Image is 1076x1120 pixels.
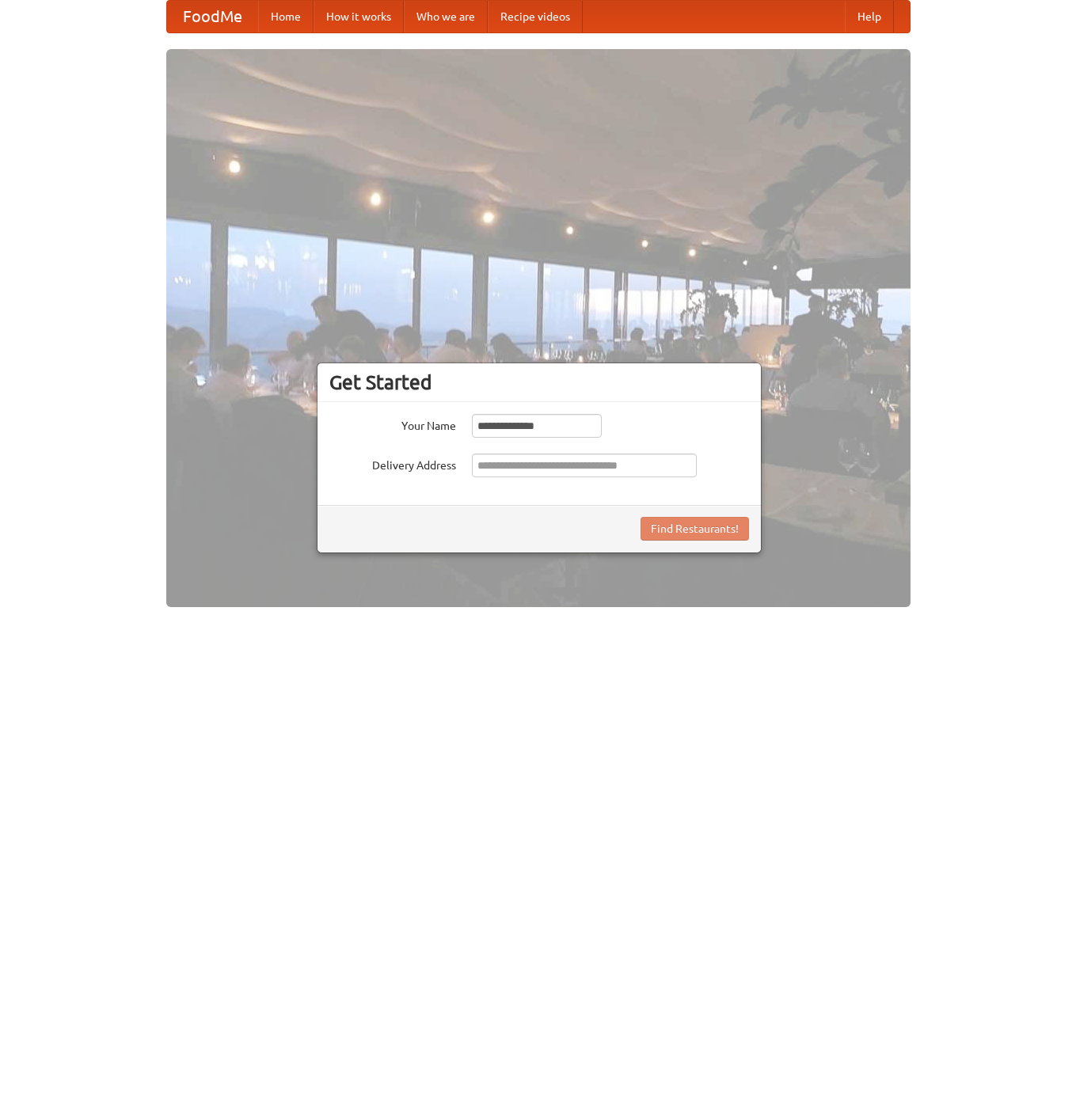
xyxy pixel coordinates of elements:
[167,1,258,32] a: FoodMe
[258,1,314,32] a: Home
[329,454,456,473] label: Delivery Address
[314,1,404,32] a: How it works
[641,517,749,541] button: Find Restaurants!
[845,1,894,32] a: Help
[329,370,749,394] h3: Get Started
[329,414,456,434] label: Your Name
[404,1,488,32] a: Who we are
[488,1,583,32] a: Recipe videos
